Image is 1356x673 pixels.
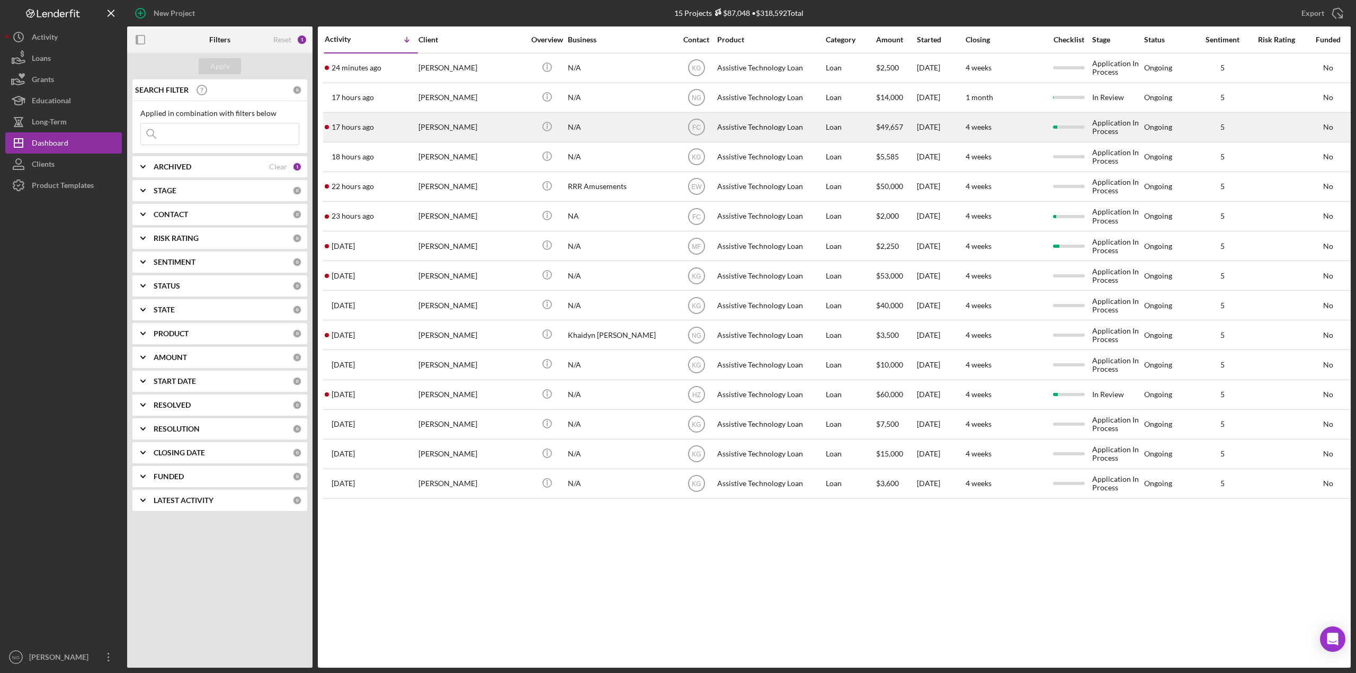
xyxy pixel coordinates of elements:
div: 0 [292,424,302,434]
b: START DATE [154,377,196,385]
div: Grants [32,69,54,93]
div: RRR Amusements [568,173,674,201]
time: 4 weeks [966,241,992,250]
div: Assistive Technology Loan [717,173,823,201]
div: Ongoing [1144,242,1172,250]
div: [DATE] [917,381,965,409]
div: Loan [826,202,875,230]
div: 5 [1196,212,1249,220]
div: Ongoing [1144,272,1172,280]
div: N/A [568,232,674,260]
time: 4 weeks [966,449,992,458]
div: Loan [826,321,875,349]
div: Loan [826,143,875,171]
div: Application In Process [1092,173,1143,201]
time: 1 month [966,93,993,102]
div: Ongoing [1144,420,1172,428]
div: [PERSON_NAME] [418,440,524,468]
div: Closing [966,35,1045,44]
text: HZ [692,391,701,399]
div: Application In Process [1092,440,1143,468]
div: 5 [1196,272,1249,280]
div: Application In Process [1092,232,1143,260]
div: Ongoing [1144,64,1172,72]
div: [PERSON_NAME] [418,470,524,498]
div: Ongoing [1144,123,1172,131]
div: Ongoing [1144,479,1172,488]
b: SEARCH FILTER [135,86,189,94]
div: 0 [292,257,302,267]
div: No [1304,390,1352,399]
div: Reset [273,35,291,44]
b: AMOUNT [154,353,187,362]
time: 2025-09-02 18:31 [332,272,355,280]
div: Assistive Technology Loan [717,113,823,141]
b: FUNDED [154,472,184,481]
time: 2025-09-03 17:48 [332,212,374,220]
div: [PERSON_NAME] [418,84,524,112]
time: 4 weeks [966,152,992,161]
div: Application In Process [1092,54,1143,82]
text: KG [692,65,701,72]
div: [PERSON_NAME] [418,351,524,379]
div: 0 [292,472,302,481]
div: Activity [325,35,371,43]
div: Product [717,35,823,44]
div: Category [826,35,875,44]
div: Risk Rating [1250,35,1303,44]
div: Application In Process [1092,143,1143,171]
div: Assistive Technology Loan [717,351,823,379]
button: Export [1291,3,1351,24]
time: 2025-09-03 06:18 [332,242,355,250]
div: Client [418,35,524,44]
span: $60,000 [876,390,903,399]
div: Export [1301,3,1324,24]
div: 0 [292,234,302,243]
div: [DATE] [917,54,965,82]
div: Loan [826,262,875,290]
div: Assistive Technology Loan [717,262,823,290]
div: No [1304,152,1352,161]
time: 2025-09-04 00:16 [332,93,374,102]
div: No [1304,93,1352,102]
div: Loan [826,440,875,468]
b: ARCHIVED [154,163,191,171]
div: 0 [292,376,302,386]
div: Loan [826,381,875,409]
div: 5 [1196,390,1249,399]
div: Loan [826,113,875,141]
b: CONTACT [154,210,188,219]
div: Application In Process [1092,291,1143,319]
b: STATUS [154,282,180,290]
div: Applied in combination with filters below [140,109,299,118]
div: Business [568,35,674,44]
text: KG [692,272,701,280]
div: Product Templates [32,175,94,199]
div: Started [917,35,965,44]
div: [DATE] [917,291,965,319]
div: Activity [32,26,58,50]
div: Application In Process [1092,202,1143,230]
div: [PERSON_NAME] [418,54,524,82]
div: [PERSON_NAME] [418,113,524,141]
span: $7,500 [876,419,899,428]
div: Application In Process [1092,113,1143,141]
div: Khaidyn [PERSON_NAME] [568,321,674,349]
text: KG [692,451,701,458]
time: 4 weeks [966,390,992,399]
div: Assistive Technology Loan [717,202,823,230]
a: Loans [5,48,122,69]
button: Dashboard [5,132,122,154]
time: 4 weeks [966,271,992,280]
div: Apply [210,58,230,74]
div: 5 [1196,331,1249,339]
div: [DATE] [917,410,965,438]
div: 5 [1196,301,1249,310]
time: 2025-09-01 23:21 [332,331,355,339]
div: No [1304,272,1352,280]
time: 4 weeks [966,330,992,339]
time: 4 weeks [966,63,992,72]
div: Funded [1304,35,1352,44]
time: 4 weeks [966,211,992,220]
div: 0 [292,85,302,95]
